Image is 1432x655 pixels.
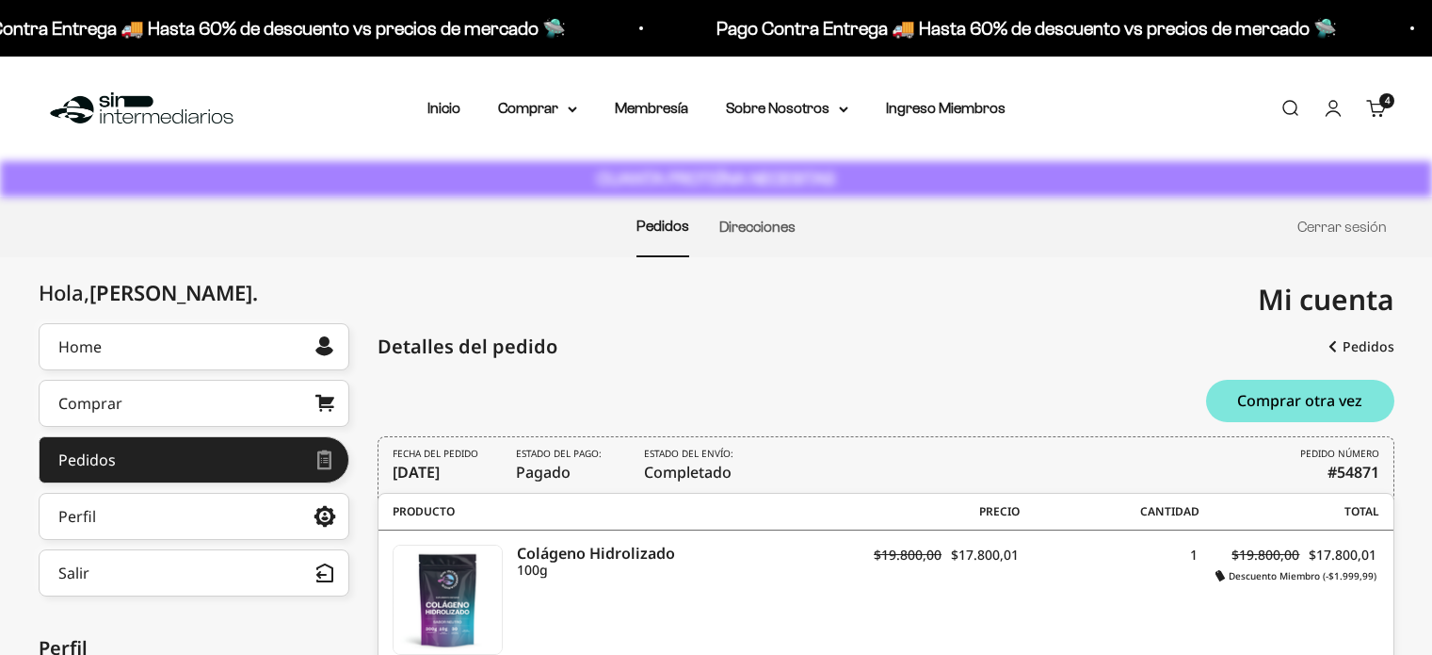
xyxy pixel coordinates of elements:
[1020,503,1199,520] span: Cantidad
[58,396,122,411] div: Comprar
[886,100,1006,116] a: Ingreso Miembros
[252,278,258,306] span: .
[58,565,89,581] div: Salir
[874,546,941,564] s: $19.800,00
[615,100,688,116] a: Membresía
[517,562,839,579] i: 100g
[951,546,1019,564] span: $17.800,01
[719,219,796,235] a: Direcciones
[516,447,602,461] i: Estado del pago:
[517,545,839,579] a: Colágeno Hidrolizado 100g
[1297,219,1387,235] a: Cerrar sesión
[1206,380,1394,422] button: Comprar otra vez
[39,380,349,427] a: Comprar
[1328,330,1394,364] a: Pedidos
[1309,546,1376,564] span: $17.800,01
[1327,461,1379,483] b: #54871
[1019,545,1198,582] div: 1
[1231,546,1299,564] s: $19.800,00
[1300,447,1379,461] i: PEDIDO NÚMERO
[89,278,258,306] span: [PERSON_NAME]
[39,281,258,304] div: Hola,
[1385,96,1390,106] span: 4
[636,218,689,234] a: Pedidos
[39,436,349,483] a: Pedidos
[58,339,102,354] div: Home
[393,462,440,483] time: [DATE]
[841,503,1021,520] span: Precio
[1258,280,1394,319] span: Mi cuenta
[644,447,738,483] span: Completado
[58,452,116,467] div: Pedidos
[726,96,848,121] summary: Sobre Nosotros
[378,333,557,361] div: Detalles del pedido
[516,447,606,483] span: Pagado
[39,549,349,597] button: Salir
[644,447,733,461] i: Estado del envío:
[498,96,577,121] summary: Comprar
[393,447,478,461] i: FECHA DEL PEDIDO
[394,546,502,654] img: Colágeno Hidrolizado - 100g
[710,13,1330,43] p: Pago Contra Entrega 🚚 Hasta 60% de descuento vs precios de mercado 🛸
[393,545,503,655] a: Colágeno Hidrolizado - 100g
[1199,503,1379,520] span: Total
[393,503,841,520] span: Producto
[517,545,839,562] i: Colágeno Hidrolizado
[427,100,460,116] a: Inicio
[597,169,835,188] strong: CUANTA PROTEÍNA NECESITAS
[1215,569,1376,582] i: Descuento Miembro (-$1.999,99)
[39,323,349,370] a: Home
[1237,393,1362,408] span: Comprar otra vez
[58,509,96,524] div: Perfil
[39,493,349,540] a: Perfil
